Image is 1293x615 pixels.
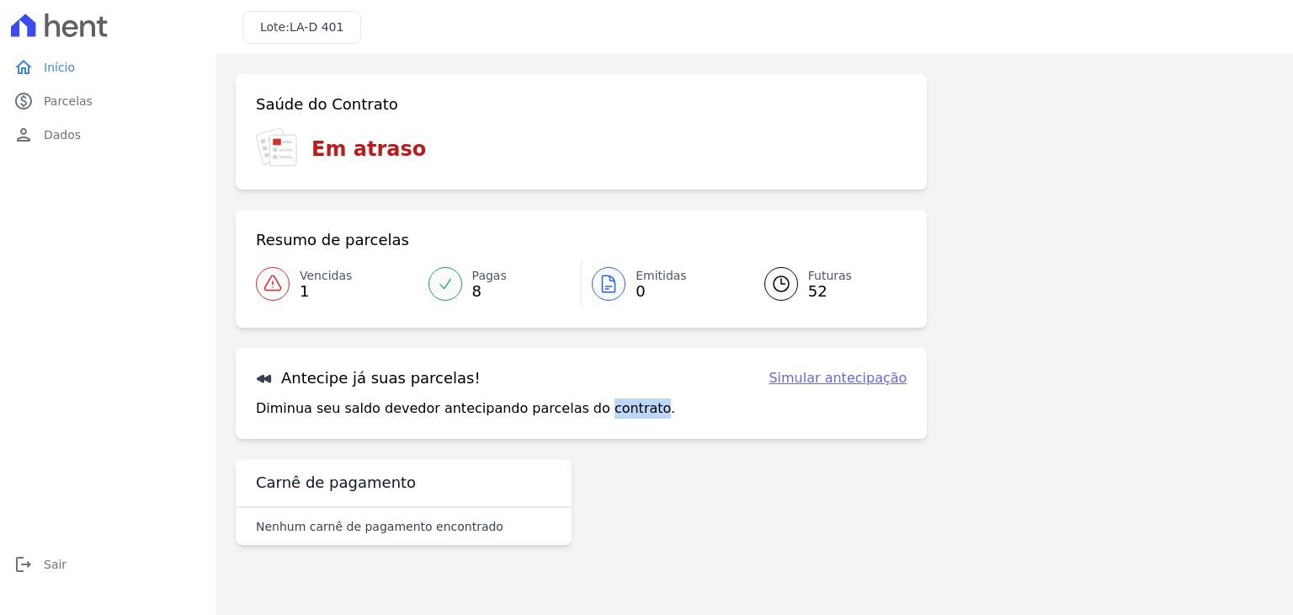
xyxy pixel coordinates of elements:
[418,260,582,307] a: Pagas 8
[256,368,481,388] h3: Antecipe já suas parcelas!
[582,260,744,307] a: Emitidas 0
[44,556,67,573] span: Sair
[44,126,81,143] span: Dados
[260,19,343,36] h3: Lote:
[472,267,507,285] span: Pagas
[744,260,907,307] a: Futuras 52
[7,51,209,84] a: homeInício
[7,84,209,118] a: paidParcelas
[808,285,852,298] span: 52
[13,91,34,111] i: paid
[256,260,418,307] a: Vencidas 1
[44,93,93,110] span: Parcelas
[290,20,343,34] span: LA-D 401
[311,134,426,164] h3: Em atraso
[769,368,907,388] a: Simular antecipação
[256,518,503,535] p: Nenhum carnê de pagamento encontrado
[13,57,34,78] i: home
[472,285,507,298] span: 8
[636,285,687,298] span: 0
[44,59,75,76] span: Início
[256,230,409,250] h3: Resumo de parcelas
[7,118,209,152] a: personDados
[13,554,34,575] i: logout
[256,398,675,419] p: Diminua seu saldo devedor antecipando parcelas do contrato.
[256,94,398,115] h3: Saúde do Contrato
[256,473,416,493] h3: Carnê de pagamento
[636,267,687,285] span: Emitidas
[300,285,352,298] span: 1
[7,548,209,581] a: logoutSair
[808,267,852,285] span: Futuras
[300,267,352,285] span: Vencidas
[13,125,34,145] i: person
